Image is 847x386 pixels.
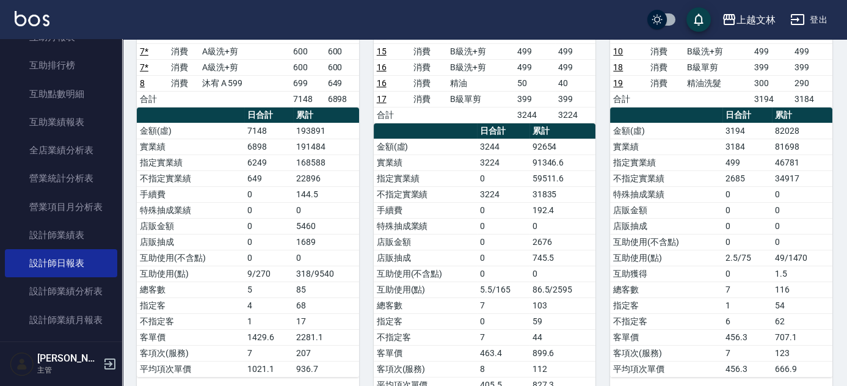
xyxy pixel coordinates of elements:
td: 3184 [791,91,832,107]
td: 7148 [290,91,324,107]
td: 936.7 [293,361,358,377]
td: 1 [722,297,772,313]
td: 0 [244,186,293,202]
th: 累計 [293,107,358,123]
td: 456.3 [722,361,772,377]
td: 精油 [447,75,514,91]
td: 互助使用(不含點) [374,266,477,282]
td: 平均項次單價 [610,361,722,377]
th: 日合計 [477,123,529,139]
td: 1429.6 [244,329,293,345]
a: 8 [140,78,145,88]
td: 沐宥 A 599 [199,75,291,91]
td: 399 [751,59,792,75]
td: 649 [244,170,293,186]
td: 消費 [647,75,684,91]
td: 消費 [410,43,447,59]
td: 191484 [293,139,358,155]
td: 3224 [477,186,529,202]
td: 3244 [514,107,555,123]
td: 4 [244,297,293,313]
td: 消費 [410,59,447,75]
td: B級洗+剪 [447,59,514,75]
a: 16 [377,62,387,72]
td: 666.9 [772,361,832,377]
td: 899.6 [529,345,596,361]
td: 消費 [168,59,199,75]
td: 50 [514,75,555,91]
td: 消費 [410,91,447,107]
td: 5 [244,282,293,297]
td: 總客數 [610,282,722,297]
td: 5460 [293,218,358,234]
td: 499 [514,43,555,59]
td: 0 [722,218,772,234]
td: 3244 [477,139,529,155]
td: 5.5/165 [477,282,529,297]
td: 112 [529,361,596,377]
td: 499 [555,43,596,59]
td: 指定實業績 [137,155,244,170]
td: 22896 [293,170,358,186]
td: 0 [477,218,529,234]
td: 699 [290,75,324,91]
td: 7 [722,282,772,297]
a: 互助點數明細 [5,80,117,108]
td: 649 [325,75,359,91]
td: 68 [293,297,358,313]
td: 總客數 [374,297,477,313]
td: 店販抽成 [374,250,477,266]
td: 600 [325,59,359,75]
a: 14 [377,31,387,40]
td: 499 [555,59,596,75]
td: B級單剪 [447,91,514,107]
td: 1 [244,313,293,329]
td: 600 [325,43,359,59]
td: 0 [477,170,529,186]
td: 實業績 [374,155,477,170]
td: 290 [791,75,832,91]
td: 499 [791,43,832,59]
td: 745.5 [529,250,596,266]
td: 46781 [772,155,832,170]
td: 456.3 [722,329,772,345]
td: 82028 [772,123,832,139]
td: 7 [477,297,529,313]
td: 互助使用(不含點) [137,250,244,266]
td: 40 [555,75,596,91]
a: 15 [377,46,387,56]
a: 互助排行榜 [5,51,117,79]
td: 85 [293,282,358,297]
td: 消費 [647,43,684,59]
td: 2281.1 [293,329,358,345]
td: 消費 [410,75,447,91]
td: 0 [722,202,772,218]
td: 0 [529,266,596,282]
td: 消費 [647,59,684,75]
td: B級洗+剪 [447,43,514,59]
td: 合計 [374,107,410,123]
td: 59511.6 [529,170,596,186]
td: 0 [293,202,358,218]
td: 92654 [529,139,596,155]
td: 0 [244,218,293,234]
td: 指定實業績 [374,170,477,186]
td: 0 [772,202,832,218]
td: 特殊抽成業績 [374,218,477,234]
td: 300 [751,75,792,91]
td: 0 [477,250,529,266]
td: 0 [477,266,529,282]
td: 91346.6 [529,155,596,170]
td: 600 [290,59,324,75]
td: 600 [290,43,324,59]
td: 207 [293,345,358,361]
td: 客單價 [374,345,477,361]
td: 9/270 [244,266,293,282]
td: 平均項次單價 [137,361,244,377]
td: 168588 [293,155,358,170]
td: 7 [244,345,293,361]
td: 123 [772,345,832,361]
td: 1.5 [772,266,832,282]
td: 192.4 [529,202,596,218]
td: 金額(虛) [610,123,722,139]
